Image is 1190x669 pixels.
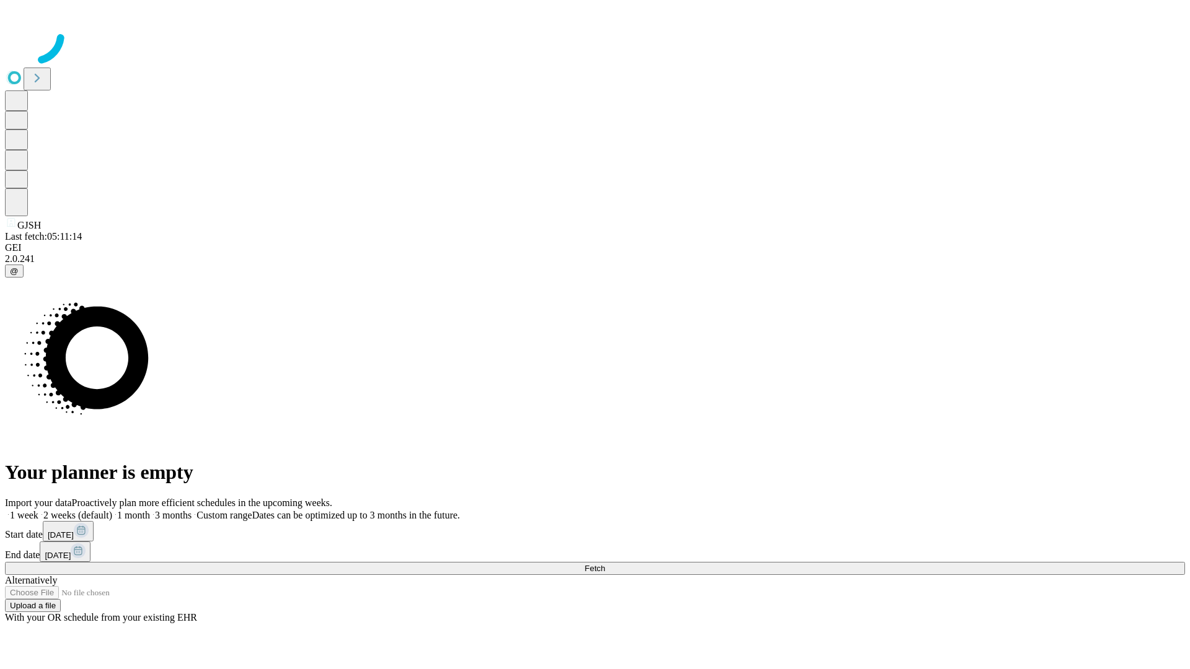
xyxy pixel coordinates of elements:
[5,599,61,612] button: Upload a file
[155,510,192,520] span: 3 months
[196,510,252,520] span: Custom range
[10,510,38,520] span: 1 week
[48,530,74,540] span: [DATE]
[5,562,1185,575] button: Fetch
[72,497,332,508] span: Proactively plan more efficient schedules in the upcoming weeks.
[45,551,71,560] span: [DATE]
[252,510,460,520] span: Dates can be optimized up to 3 months in the future.
[5,521,1185,541] div: Start date
[10,266,19,276] span: @
[40,541,90,562] button: [DATE]
[5,253,1185,265] div: 2.0.241
[5,612,197,623] span: With your OR schedule from your existing EHR
[5,231,82,242] span: Last fetch: 05:11:14
[17,220,41,230] span: GJSH
[5,575,57,585] span: Alternatively
[5,242,1185,253] div: GEI
[43,510,112,520] span: 2 weeks (default)
[5,265,24,278] button: @
[5,497,72,508] span: Import your data
[584,564,605,573] span: Fetch
[5,541,1185,562] div: End date
[117,510,150,520] span: 1 month
[5,461,1185,484] h1: Your planner is empty
[43,521,94,541] button: [DATE]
